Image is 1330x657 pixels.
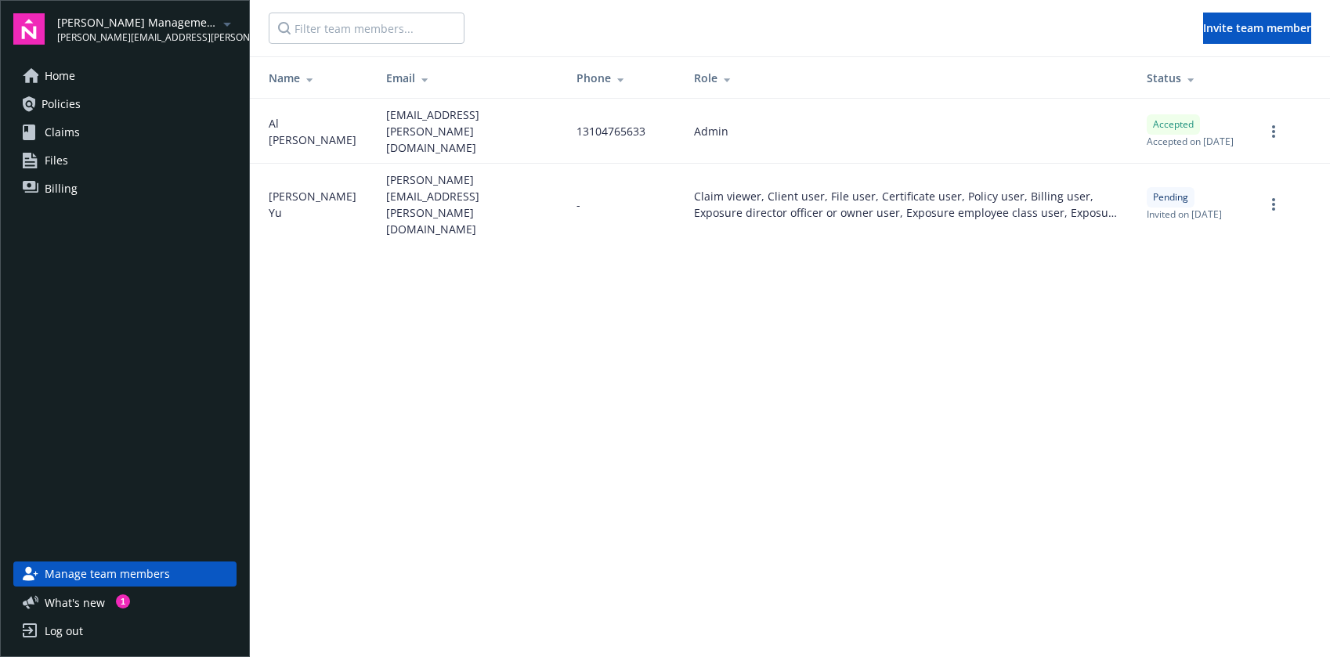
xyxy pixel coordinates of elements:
span: 13104765633 [576,123,645,139]
a: Billing [13,176,237,201]
div: Phone [576,70,669,86]
button: Invite team member [1203,13,1311,44]
span: Al [PERSON_NAME] [269,115,361,148]
button: [PERSON_NAME] Management Company[PERSON_NAME][EMAIL_ADDRESS][PERSON_NAME][DOMAIN_NAME]arrowDropDown [57,13,237,45]
span: Admin [694,123,728,139]
a: Home [13,63,237,88]
input: Filter team members... [269,13,464,44]
a: Policies [13,92,237,117]
span: What ' s new [45,594,105,611]
a: Manage team members [13,561,237,587]
span: [PERSON_NAME][EMAIL_ADDRESS][PERSON_NAME][DOMAIN_NAME] [386,171,552,237]
div: Log out [45,619,83,644]
div: 1 [116,594,130,608]
a: Files [13,148,237,173]
div: Role [694,70,1122,86]
span: - [576,197,580,213]
span: [PERSON_NAME] Management Company [57,14,218,31]
span: Claims [45,120,80,145]
span: Invited on [DATE] [1147,208,1222,221]
span: [PERSON_NAME] Yu [269,188,361,221]
a: more [1264,122,1283,141]
div: Status [1147,70,1239,86]
span: Invite team member [1203,20,1311,35]
a: more [1264,195,1283,214]
a: Claims [13,120,237,145]
img: navigator-logo.svg [13,13,45,45]
span: [PERSON_NAME][EMAIL_ADDRESS][PERSON_NAME][DOMAIN_NAME] [57,31,218,45]
div: Name [269,70,361,86]
span: Pending [1153,190,1188,204]
span: Home [45,63,75,88]
span: Files [45,148,68,173]
span: [EMAIL_ADDRESS][PERSON_NAME][DOMAIN_NAME] [386,106,552,156]
a: arrowDropDown [218,14,237,33]
span: Policies [42,92,81,117]
div: Claim viewer, Client user, File user, Certificate user, Policy user, Billing user, Exposure direc... [694,188,1122,221]
div: Email [386,70,552,86]
span: Accepted [1153,117,1194,132]
span: Manage team members [45,561,170,587]
button: What's new1 [13,594,130,611]
span: Accepted on [DATE] [1147,135,1234,148]
span: Billing [45,176,78,201]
